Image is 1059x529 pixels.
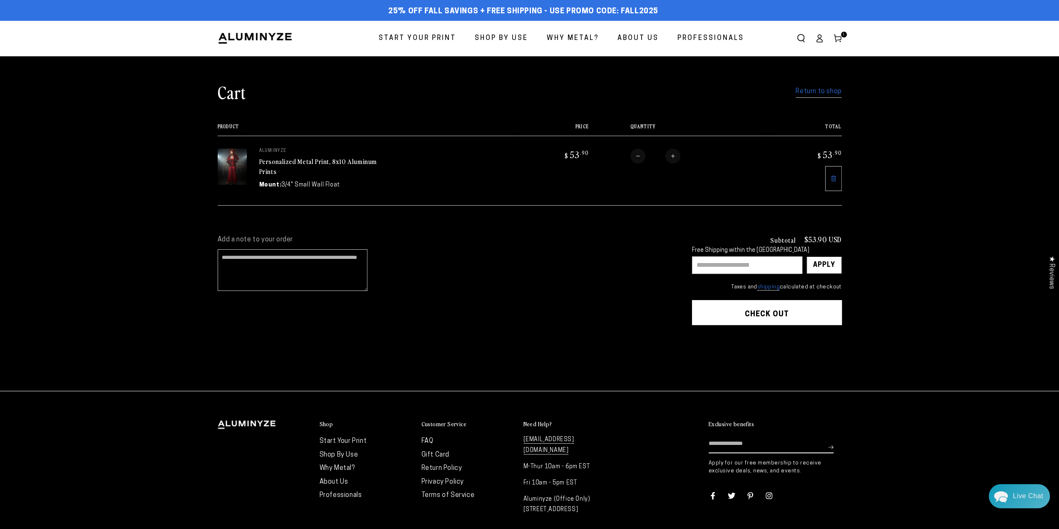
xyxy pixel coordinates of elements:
a: [EMAIL_ADDRESS][DOMAIN_NAME] [523,437,574,454]
th: Total [768,124,842,136]
a: Why Metal? [541,27,605,50]
span: Start Your Print [379,32,456,45]
p: M-Thur 10am - 6pm EST [523,462,617,472]
p: $53.90 USD [804,236,842,243]
a: Start Your Print [320,438,367,445]
sup: .90 [580,149,589,156]
a: Professionals [320,492,362,499]
small: Taxes and calculated at checkout [692,283,842,291]
p: aluminyze [259,149,384,154]
a: Return Policy [422,465,462,472]
input: Quantity for Personalized Metal Print, 8x10 Aluminum Prints [645,149,665,164]
bdi: 53 [563,149,589,160]
th: Quantity [589,124,768,136]
a: Shop By Use [320,452,358,458]
a: About Us [320,479,348,485]
span: Professionals [677,32,744,45]
summary: Shop [320,420,413,428]
h2: Exclusive benefits [709,420,754,428]
span: $ [565,151,568,160]
div: Free Shipping within the [GEOGRAPHIC_DATA] [692,247,842,254]
a: FAQ [422,438,434,445]
img: 8"x10" Rectangle Silver Glossy Aluminyzed Photo [218,149,247,185]
th: Price [515,124,589,136]
p: Aluminyze (Office Only) [STREET_ADDRESS] [523,494,617,515]
span: 1 [843,32,845,37]
h2: Need Help? [523,420,552,428]
div: Contact Us Directly [1013,484,1043,508]
iframe: PayPal-paypal [692,341,842,360]
a: Start Your Print [372,27,462,50]
span: $ [818,151,821,160]
p: Apply for our free membership to receive exclusive deals, news, and events. [709,459,842,474]
summary: Customer Service [422,420,515,428]
h2: Shop [320,420,333,428]
div: Click to open Judge.me floating reviews tab [1043,249,1059,296]
dd: 3/4" Small Wall Float [281,181,340,189]
sup: .90 [833,149,842,156]
a: Gift Card [422,452,449,458]
a: Return to shop [796,86,841,98]
a: Privacy Policy [422,479,464,485]
summary: Search our site [792,29,810,47]
a: shipping [757,284,779,291]
h3: Subtotal [770,236,796,243]
a: Why Metal? [320,465,355,472]
a: Remove 8"x10" Rectangle Silver Glossy Aluminyzed Photo [825,166,842,191]
bdi: 53 [816,149,842,160]
dt: Mount: [259,181,282,189]
div: Apply [813,257,835,273]
h1: Cart [218,81,246,103]
h2: Customer Service [422,420,466,428]
label: Add a note to your order [218,236,675,244]
button: Subscribe [828,435,833,459]
span: About Us [618,32,659,45]
a: About Us [611,27,665,50]
summary: Exclusive benefits [709,420,842,428]
img: Aluminyze [218,32,293,45]
p: Fri 10am - 5pm EST [523,478,617,488]
summary: Need Help? [523,420,617,428]
div: Chat widget toggle [989,484,1050,508]
a: Terms of Service [422,492,475,499]
a: Shop By Use [469,27,534,50]
a: Personalized Metal Print, 8x10 Aluminum Prints [259,156,377,176]
button: Check out [692,300,842,325]
span: 25% off FALL Savings + Free Shipping - Use Promo Code: FALL2025 [388,7,658,16]
a: Professionals [671,27,750,50]
th: Product [218,124,515,136]
span: Why Metal? [547,32,599,45]
span: Shop By Use [475,32,528,45]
